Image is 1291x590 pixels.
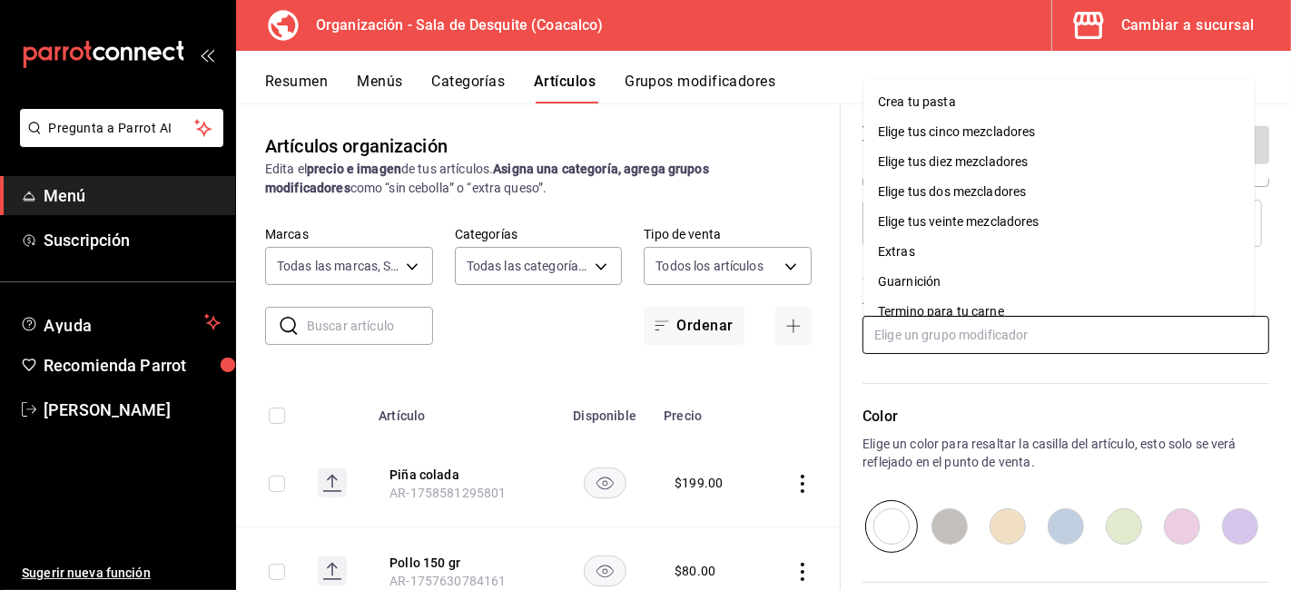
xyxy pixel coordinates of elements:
div: Crea tu pasta [878,93,956,112]
div: Elige tus veinte mezcladores [878,212,1040,231]
p: Color [862,406,1269,428]
input: Buscar artículo [307,308,433,344]
button: Categorías [432,73,506,103]
span: AR-1758581295801 [389,486,506,500]
div: navigation tabs [265,73,1291,103]
button: Ordenar [644,307,744,345]
div: Guarnición [878,272,941,291]
button: open_drawer_menu [200,47,214,62]
button: edit-product-location [389,466,535,484]
button: Artículos [534,73,596,103]
button: Menús [357,73,402,103]
span: [PERSON_NAME] [44,398,221,422]
button: availability-product [584,467,626,498]
button: Pregunta a Parrot AI [20,109,223,147]
div: Elige tus cinco mezcladores [878,123,1036,142]
div: Edita el de tus artículos. como “sin cebolla” o “extra queso”. [265,160,812,198]
button: Resumen [265,73,328,103]
span: Ayuda [44,311,197,333]
button: actions [793,475,812,493]
span: Todas las categorías, Sin categoría [467,257,589,275]
span: Todos los artículos [655,257,764,275]
div: Elige tus dos mezcladores [878,182,1026,202]
span: Suscripción [44,228,221,252]
strong: precio e imagen [307,162,401,176]
button: actions [793,563,812,581]
div: $ 199.00 [675,474,723,492]
p: Elige un color para resaltar la casilla del artículo, esto solo se verá reflejado en el punto de ... [862,435,1269,471]
span: AR-1757630784161 [389,574,506,588]
span: Todas las marcas, Sin marca [277,257,399,275]
button: Grupos modificadores [625,73,775,103]
label: Categorías [455,229,623,241]
span: Recomienda Parrot [44,353,221,378]
th: Precio [653,381,764,439]
input: Elige un grupo modificador [862,316,1269,354]
div: Elige tus diez mezcladores [878,152,1028,172]
label: Tipo de venta [644,229,812,241]
a: Pregunta a Parrot AI [13,132,223,151]
div: $ 80.00 [675,562,715,580]
span: Menú [44,183,221,208]
span: Sugerir nueva función [22,564,221,583]
th: Disponible [557,381,653,439]
th: Artículo [368,381,557,439]
button: availability-product [584,556,626,586]
div: Extras [878,242,915,261]
label: Marcas [265,229,433,241]
div: Cambiar a sucursal [1121,13,1255,38]
strong: Asigna una categoría, agrega grupos modificadores [265,162,709,195]
button: edit-product-location [389,554,535,572]
span: Pregunta a Parrot AI [49,119,195,138]
h3: Organización - Sala de Desquite (Coacalco) [301,15,604,36]
div: Artículos organización [265,133,448,160]
div: Termino para tu carne [878,302,1004,321]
